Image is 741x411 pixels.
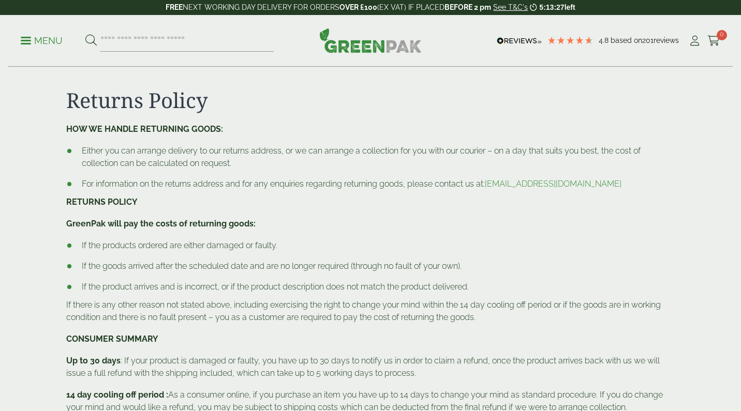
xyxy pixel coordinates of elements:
[539,3,564,11] span: 5:13:27
[66,334,158,344] strong: CONSUMER SUMMARY
[21,35,63,45] a: Menu
[339,3,377,11] strong: OVER £100
[66,299,675,324] p: If there is any other reason not stated above, including exercising the right to change your mind...
[547,36,594,45] div: 4.79 Stars
[707,33,720,49] a: 0
[66,390,168,400] strong: 14 day cooling off period :
[319,28,422,53] img: GreenPak Supplies
[717,30,727,40] span: 0
[66,219,256,229] strong: GreenPak will pay the costs of returning goods:
[444,3,491,11] strong: BEFORE 2 pm
[654,36,679,44] span: reviews
[497,37,542,44] img: REVIEWS.io
[21,35,63,47] p: Menu
[485,179,621,189] a: [EMAIL_ADDRESS][DOMAIN_NAME]
[166,3,183,11] strong: FREE
[66,260,675,272] li: If the goods arrived after the scheduled date and are no longer required (through no fault of you...
[66,281,675,293] li: If the product arrives and is incorrect, or if the product description does not match the product...
[66,356,121,366] strong: Up to 30 days
[66,197,138,207] strong: RETURNS POLICY
[688,36,701,46] i: My Account
[707,36,720,46] i: Cart
[66,239,675,252] li: If the products ordered are either damaged or faulty.
[66,178,675,190] li: For information on the returns address and for any enquiries regarding returning goods, please co...
[599,36,611,44] span: 4.8
[66,145,675,170] li: Either you can arrange delivery to our returns address, or we can arrange a collection for you wi...
[66,88,675,113] h1: Returns Policy
[66,355,675,379] p: : If your product is damaged or faulty, you have up to 30 days to notify us in order to claim a r...
[66,124,223,134] strong: HOW WE HANDLE RETURNING GOODS:
[493,3,528,11] a: See T&C's
[642,36,654,44] span: 201
[565,3,575,11] span: left
[611,36,642,44] span: Based on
